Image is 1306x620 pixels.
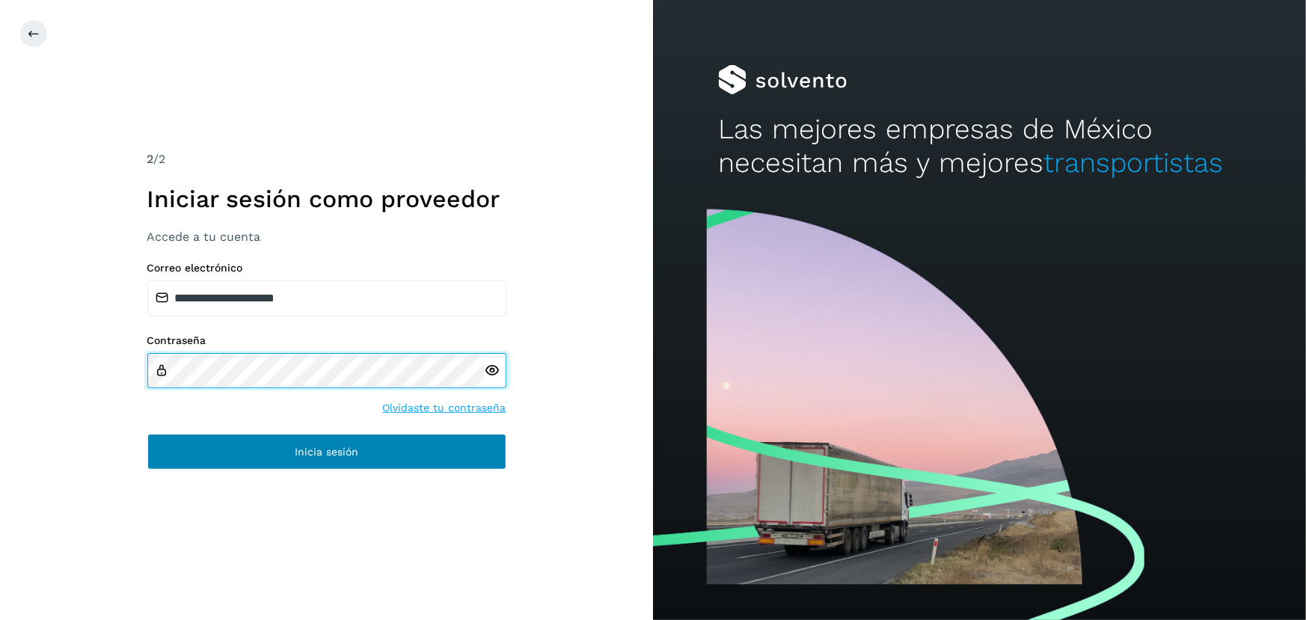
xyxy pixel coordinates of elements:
span: 2 [147,152,154,166]
button: Inicia sesión [147,434,506,470]
h3: Accede a tu cuenta [147,230,506,244]
span: Inicia sesión [295,446,358,457]
span: transportistas [1043,147,1223,179]
a: Olvidaste tu contraseña [383,400,506,416]
label: Contraseña [147,334,506,347]
h2: Las mejores empresas de México necesitan más y mejores [718,113,1240,179]
label: Correo electrónico [147,262,506,274]
div: /2 [147,150,506,168]
h1: Iniciar sesión como proveedor [147,185,506,213]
